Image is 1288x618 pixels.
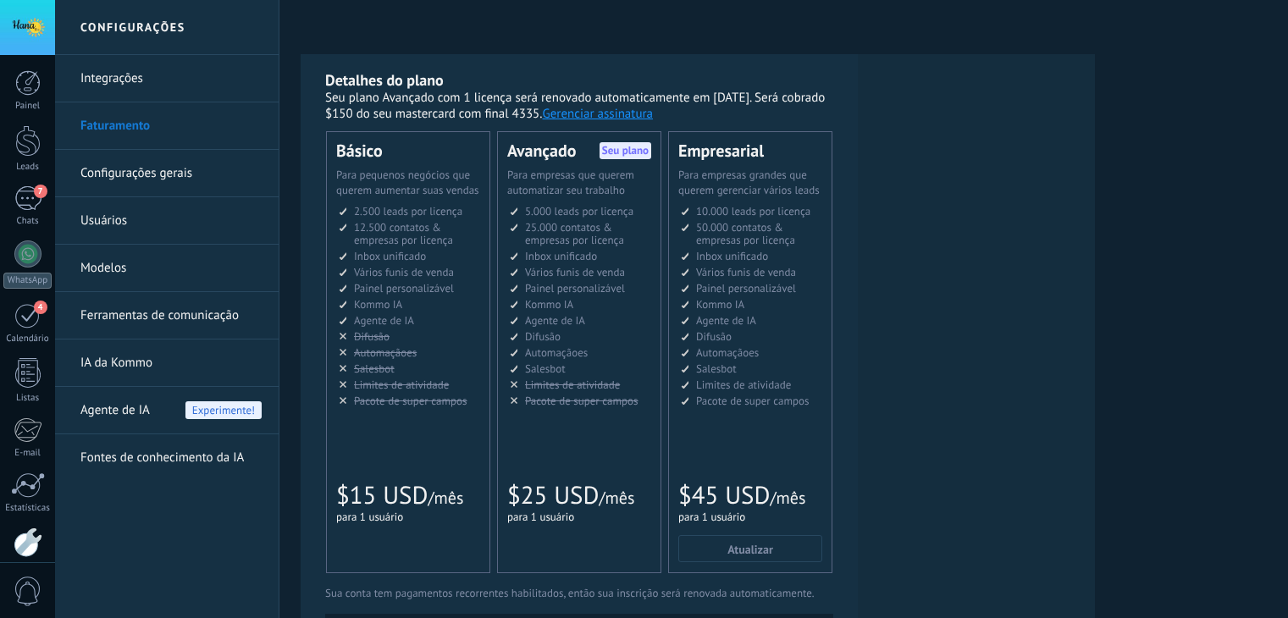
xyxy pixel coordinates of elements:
[55,339,279,387] li: IA da Kommo
[80,387,150,434] span: Agente de IA
[80,197,262,245] a: Usuários
[55,292,279,339] li: Ferramentas de comunicação
[80,339,262,387] a: IA da Kommo
[3,162,53,173] div: Leads
[696,220,795,247] span: 50.000 contatos & empresas por licença
[325,586,833,600] p: Sua conta tem pagamentos recorrentes habilitados, então sua inscrição será renovada automaticamente.
[34,185,47,198] span: 7
[55,387,279,434] li: Agente de IA
[55,102,279,150] li: Faturamento
[3,448,53,459] div: E-mail
[696,204,810,218] span: 10.000 leads por licença
[185,401,262,419] span: Experimente!
[3,101,53,112] div: Painel
[696,313,756,328] span: Agente de IA
[3,503,53,514] div: Estatísticas
[3,273,52,289] div: WhatsApp
[80,434,262,482] a: Fontes de conhecimento da IA
[678,535,822,562] button: Atualizar
[55,434,279,481] li: Fontes de conhecimento da IA
[80,292,262,339] a: Ferramentas de comunicação
[80,387,262,434] a: Agente de IA Experimente!
[325,90,833,122] div: Seu plano Avançado com 1 licença será renovado automaticamente em [DATE]. Será cobrado $150 do se...
[678,168,820,197] span: Para empresas grandes que querem gerenciar vários leads
[696,361,737,376] span: Salesbot
[727,544,773,555] span: Atualizar
[678,142,822,159] div: Empresarial
[80,245,262,292] a: Modelos
[543,106,654,122] button: Gerenciar assinatura
[3,334,53,345] div: Calendário
[678,479,770,511] span: $45 USD
[3,393,53,404] div: Listas
[770,487,805,509] span: /mês
[3,216,53,227] div: Chats
[696,345,759,360] span: Automaçãoes
[55,150,279,197] li: Configurações gerais
[696,297,744,312] span: Kommo IA
[696,281,796,295] span: Painel personalizável
[55,197,279,245] li: Usuários
[80,55,262,102] a: Integrações
[34,301,47,314] span: 4
[696,265,796,279] span: Vários funis de venda
[696,378,791,392] span: Limites de atividade
[80,150,262,197] a: Configurações gerais
[696,249,768,263] span: Inbox unificado
[55,55,279,102] li: Integrações
[696,329,732,344] span: Difusão
[696,394,810,408] span: Pacote de super campos
[678,510,745,524] span: para 1 usuário
[325,70,444,90] b: Detalhes do plano
[80,102,262,150] a: Faturamento
[55,245,279,292] li: Modelos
